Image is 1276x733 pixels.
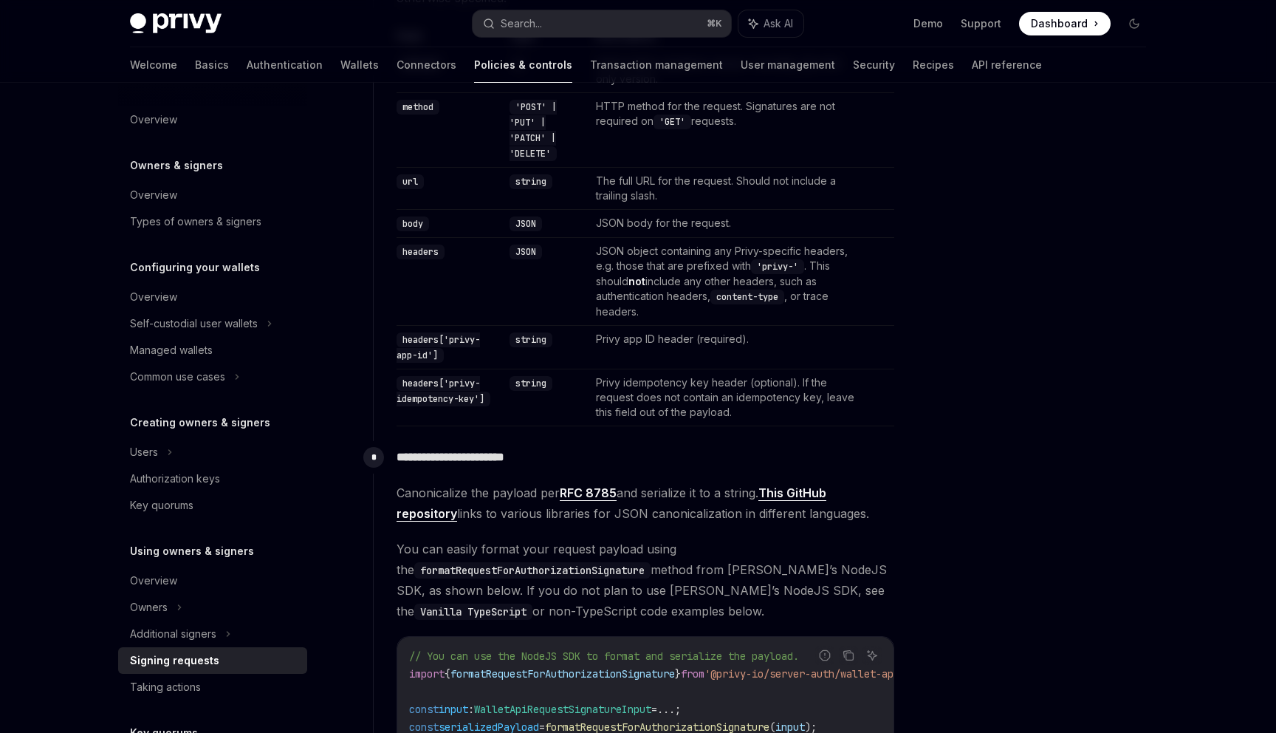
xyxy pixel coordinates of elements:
a: Support [961,16,1001,31]
span: ... [657,703,675,716]
code: method [397,100,439,115]
a: Wallets [340,47,379,83]
a: Authorization keys [118,466,307,492]
span: '@privy-io/server-auth/wallet-api' [704,667,905,681]
a: Policies & controls [474,47,572,83]
a: User management [741,47,835,83]
span: Ask AI [764,16,793,31]
strong: not [628,275,645,287]
a: Taking actions [118,674,307,700]
td: JSON body for the request. [590,210,865,238]
div: Search... [501,15,542,33]
code: 'GET' [654,115,691,129]
div: Authorization keys [130,470,220,488]
span: formatRequestForAuthorizationSignature [450,667,675,681]
a: Dashboard [1019,12,1111,35]
button: Report incorrect code [815,646,834,665]
code: string [510,174,552,189]
div: Key quorums [130,497,193,514]
a: Recipes [913,47,954,83]
a: Transaction management [590,47,723,83]
span: { [445,667,450,681]
span: : [468,703,474,716]
button: Toggle dark mode [1122,12,1146,35]
span: from [681,667,704,681]
a: Overview [118,284,307,310]
code: url [397,174,424,189]
div: Owners [130,599,168,616]
div: Overview [130,288,177,306]
div: Additional signers [130,625,216,643]
button: Copy the contents from the code block [839,646,858,665]
a: Types of owners & signers [118,208,307,235]
td: JSON object containing any Privy-specific headers, e.g. those that are prefixed with . This shoul... [590,238,865,326]
span: Dashboard [1031,16,1088,31]
span: You can easily format your request payload using the method from [PERSON_NAME]’s NodeJS SDK, as s... [397,539,894,621]
button: Ask AI [738,10,803,37]
img: dark logo [130,13,222,34]
td: The full URL for the request. Should not include a trailing slash. [590,168,865,210]
div: Overview [130,572,177,590]
div: Types of owners & signers [130,213,261,231]
button: Search...⌘K [473,10,731,37]
span: ; [675,703,681,716]
code: string [510,376,552,391]
span: input [439,703,468,716]
span: Canonicalize the payload per and serialize it to a string. links to various libraries for JSON ca... [397,483,894,524]
a: Signing requests [118,647,307,674]
span: ⌘ K [707,18,722,30]
a: Basics [195,47,229,83]
span: = [651,703,657,716]
div: Self-custodial user wallets [130,315,258,333]
span: // You can use the NodeJS SDK to format and serialize the payload. [409,650,799,663]
code: formatRequestForAuthorizationSignature [414,562,651,579]
code: JSON [510,217,542,231]
div: Common use cases [130,368,225,386]
a: Welcome [130,47,177,83]
code: content-type [710,290,784,304]
a: Overview [118,182,307,208]
a: API reference [972,47,1042,83]
button: Ask AI [862,646,882,665]
a: Connectors [397,47,456,83]
a: Demo [913,16,943,31]
div: Signing requests [130,652,219,669]
a: Key quorums [118,492,307,519]
h5: Creating owners & signers [130,414,270,432]
td: Privy app ID header (required). [590,326,865,369]
code: headers['privy-idempotency-key'] [397,376,490,406]
a: RFC 8785 [560,485,617,501]
code: headers [397,245,445,259]
code: 'privy-' [751,259,804,274]
a: Overview [118,106,307,133]
td: HTTP method for the request. Signatures are not required on requests. [590,93,865,168]
span: } [675,667,681,681]
code: JSON [510,245,542,259]
div: Overview [130,186,177,204]
a: Authentication [247,47,323,83]
code: Vanilla TypeScript [414,604,532,620]
td: Privy idempotency key header (optional). If the request does not contain an idempotency key, leav... [590,369,865,426]
h5: Owners & signers [130,157,223,174]
h5: Using owners & signers [130,542,254,560]
a: Managed wallets [118,337,307,364]
h5: Configuring your wallets [130,259,260,276]
code: body [397,217,429,231]
div: Managed wallets [130,341,213,359]
a: Overview [118,567,307,594]
span: const [409,703,439,716]
code: headers['privy-app-id'] [397,333,480,363]
div: Users [130,443,158,461]
code: 'POST' | 'PUT' | 'PATCH' | 'DELETE' [510,100,557,161]
div: Overview [130,111,177,129]
span: import [409,667,445,681]
div: Taking actions [130,678,201,696]
span: WalletApiRequestSignatureInput [474,703,651,716]
code: string [510,333,552,347]
a: Security [853,47,895,83]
